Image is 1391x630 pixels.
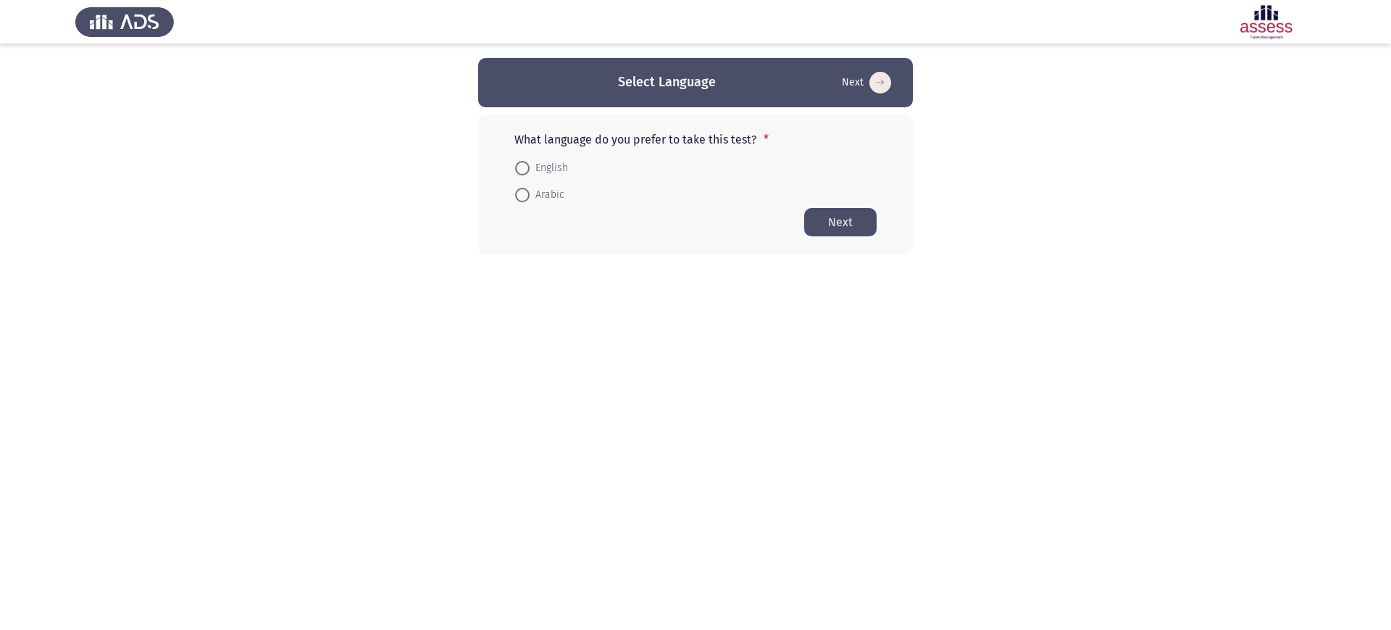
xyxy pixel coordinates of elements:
span: Arabic [530,186,564,204]
h3: Select Language [618,73,716,91]
span: English [530,159,568,177]
img: Assessment logo of Misr Insurance Situational Judgment Assessment (Managerial-V1) [1217,1,1316,42]
p: What language do you prefer to take this test? [514,133,877,146]
button: Start assessment [804,208,877,236]
img: Assess Talent Management logo [75,1,174,42]
button: Start assessment [837,71,895,94]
